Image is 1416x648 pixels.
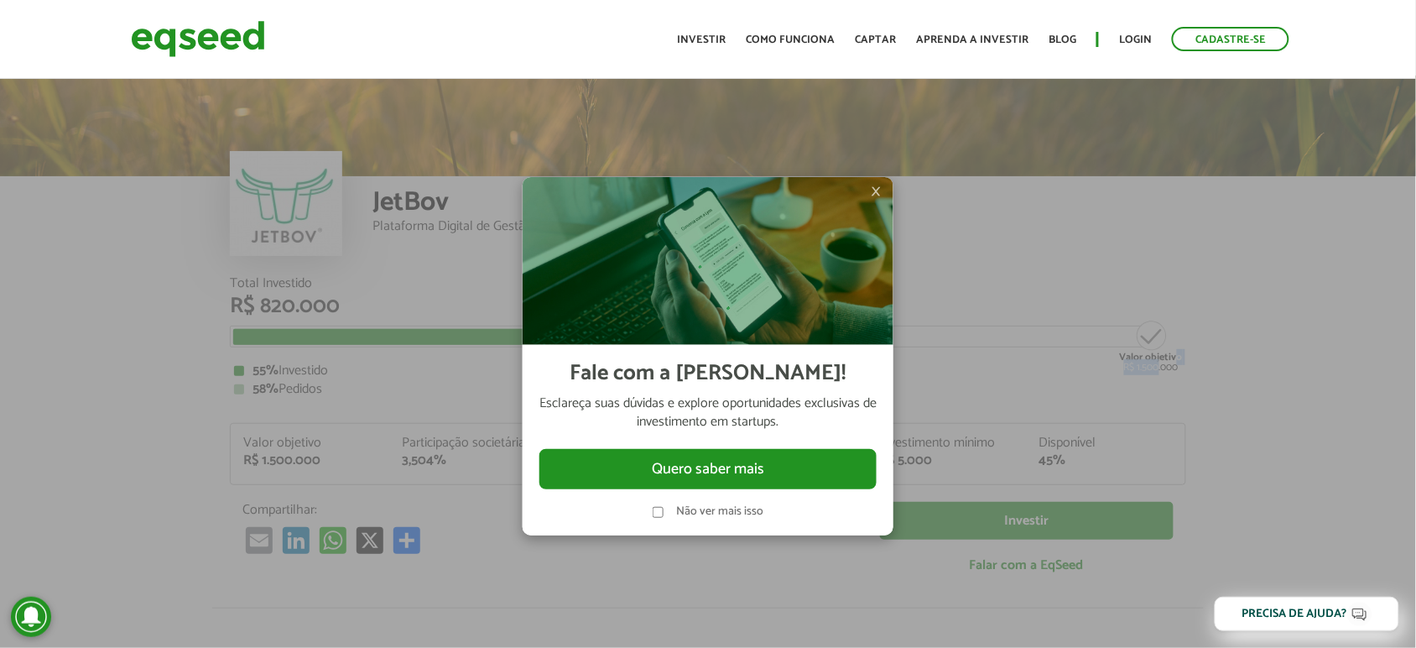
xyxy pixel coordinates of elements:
[1172,27,1289,51] a: Cadastre-se
[570,362,846,386] h2: Fale com a [PERSON_NAME]!
[131,17,265,61] img: EqSeed
[523,177,893,345] img: Imagem celular
[1119,34,1152,45] a: Login
[746,34,835,45] a: Como funciona
[1049,34,1076,45] a: Blog
[539,395,877,432] p: Esclareça suas dúvidas e explore oportunidades exclusivas de investimento em startups.
[676,506,763,518] label: Não ver mais isso
[855,34,896,45] a: Captar
[677,34,726,45] a: Investir
[916,34,1028,45] a: Aprenda a investir
[539,449,877,489] button: Quero saber mais
[871,181,881,201] span: ×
